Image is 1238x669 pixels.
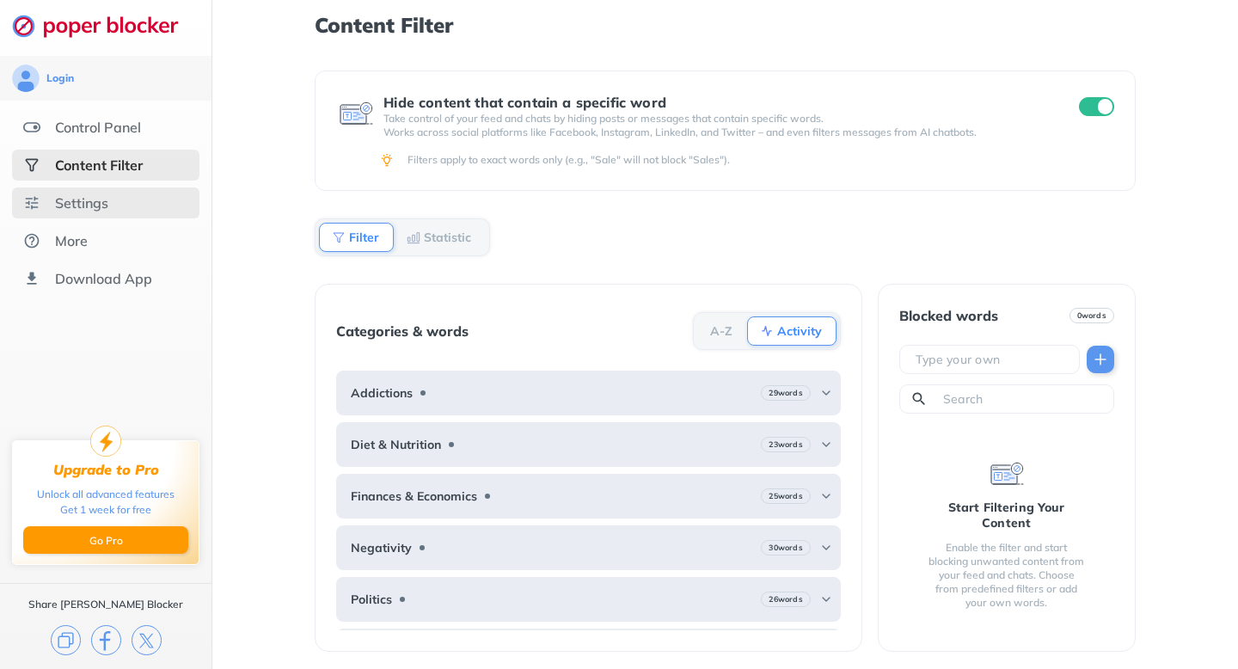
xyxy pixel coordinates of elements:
[90,426,121,457] img: upgrade-to-pro.svg
[914,351,1072,368] input: Type your own
[899,308,998,323] div: Blocked words
[407,230,420,244] img: Statistic
[55,194,108,212] div: Settings
[51,625,81,655] img: copy.svg
[55,119,141,136] div: Control Panel
[349,232,379,242] b: Filter
[46,71,74,85] div: Login
[760,324,774,338] img: Activity
[55,232,88,249] div: More
[336,323,469,339] div: Categories & words
[12,14,197,38] img: logo-webpage.svg
[132,625,162,655] img: x.svg
[1077,310,1106,322] b: 0 words
[710,326,732,336] b: A-Z
[351,489,477,503] b: Finances & Economics
[23,232,40,249] img: about.svg
[332,230,346,244] img: Filter
[23,526,188,554] button: Go Pro
[23,157,40,174] img: social-selected.svg
[55,270,152,287] div: Download App
[55,157,143,174] div: Content Filter
[927,541,1087,610] div: Enable the filter and start blocking unwanted content from your feed and chats. Choose from prede...
[12,64,40,92] img: avatar.svg
[383,112,1047,126] p: Take control of your feed and chats by hiding posts or messages that contain specific words.
[315,14,1135,36] h1: Content Filter
[23,119,40,136] img: features.svg
[351,541,412,555] b: Negativity
[383,126,1047,139] p: Works across social platforms like Facebook, Instagram, LinkedIn, and Twitter – and even filters ...
[351,386,413,400] b: Addictions
[408,153,1111,167] div: Filters apply to exact words only (e.g., "Sale" will not block "Sales").
[383,95,1047,110] div: Hide content that contain a specific word
[769,387,802,399] b: 29 words
[941,390,1106,408] input: Search
[28,598,183,611] div: Share [PERSON_NAME] Blocker
[769,439,802,451] b: 23 words
[60,502,151,518] div: Get 1 week for free
[351,438,441,451] b: Diet & Nutrition
[927,500,1087,531] div: Start Filtering Your Content
[424,232,471,242] b: Statistic
[777,326,822,336] b: Activity
[769,542,802,554] b: 30 words
[91,625,121,655] img: facebook.svg
[23,194,40,212] img: settings.svg
[37,487,175,502] div: Unlock all advanced features
[53,462,159,478] div: Upgrade to Pro
[23,270,40,287] img: download-app.svg
[769,593,802,605] b: 26 words
[351,592,392,606] b: Politics
[769,490,802,502] b: 25 words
